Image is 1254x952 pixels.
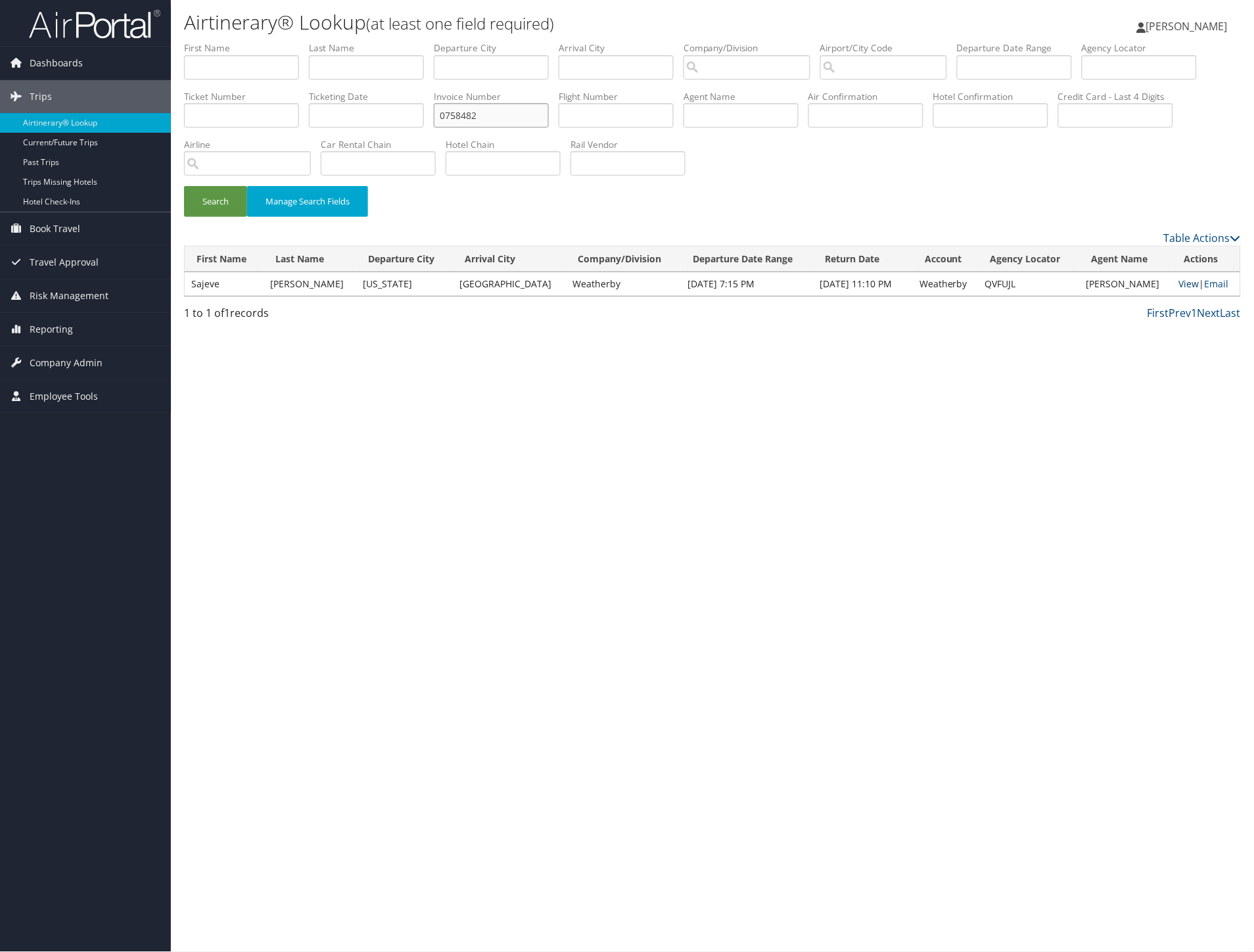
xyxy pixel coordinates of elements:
div: 1 to 1 of records [184,305,434,327]
small: (at least one field required) [366,12,554,34]
td: Weatherby [566,272,681,296]
td: | [1173,272,1240,296]
td: [US_STATE] [357,272,453,296]
th: First Name: activate to sort column ascending [185,247,264,272]
label: Departure City [434,41,559,55]
span: Travel Approval [30,246,99,279]
td: [DATE] 11:10 PM [814,272,913,296]
th: Departure Date Range: activate to sort column ascending [681,247,814,272]
label: Agency Locator [1082,41,1207,55]
th: Agent Name [1079,247,1173,272]
a: 1 [1192,306,1197,320]
label: Credit Card - Last 4 Digits [1058,90,1183,103]
button: Manage Search Fields [247,186,368,217]
td: [DATE] 7:15 PM [681,272,814,296]
label: First Name [184,41,309,55]
td: QVFUJL [979,272,1079,296]
label: Arrival City [559,41,684,55]
span: Risk Management [30,279,108,312]
label: Invoice Number [434,90,559,103]
span: Dashboards [30,47,83,80]
td: [GEOGRAPHIC_DATA] [453,272,567,296]
label: Air Confirmation [808,90,933,103]
label: Ticket Number [184,90,309,103]
span: Company Admin [30,346,103,379]
th: Departure City: activate to sort column ascending [357,247,453,272]
span: 1 [224,306,230,320]
span: [PERSON_NAME] [1146,19,1228,34]
a: [PERSON_NAME] [1137,7,1241,46]
th: Company/Division [566,247,681,272]
td: Weatherby [913,272,979,296]
label: Rail Vendor [570,138,695,151]
td: Sajeve [185,272,264,296]
td: [PERSON_NAME] [1079,272,1173,296]
img: airportal-logo.png [29,9,160,39]
label: Company/Division [684,41,820,55]
label: Departure Date Range [957,41,1082,55]
td: [PERSON_NAME] [264,272,357,296]
a: First [1148,306,1169,320]
th: Return Date: activate to sort column ascending [814,247,913,272]
h1: Airtinerary® Lookup [184,9,889,36]
label: Hotel Confirmation [933,90,1058,103]
label: Car Rental Chain [321,138,446,151]
label: Flight Number [559,90,684,103]
label: Agent Name [684,90,808,103]
button: Search [184,186,247,217]
label: Ticketing Date [309,90,434,103]
span: Book Travel [30,212,80,245]
a: Prev [1169,306,1192,320]
label: Last Name [309,41,434,55]
span: Reporting [30,313,73,346]
a: View [1179,277,1199,290]
th: Last Name: activate to sort column ascending [264,247,357,272]
span: Trips [30,80,52,113]
th: Arrival City: activate to sort column ascending [453,247,567,272]
a: Last [1220,306,1241,320]
label: Airline [184,138,321,151]
a: Email [1205,277,1229,290]
th: Account: activate to sort column ascending [913,247,979,272]
label: Airport/City Code [820,41,957,55]
span: Employee Tools [30,380,98,413]
th: Actions [1173,247,1240,272]
a: Table Actions [1164,231,1241,245]
th: Agency Locator: activate to sort column ascending [979,247,1079,272]
label: Hotel Chain [446,138,570,151]
a: Next [1197,306,1220,320]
